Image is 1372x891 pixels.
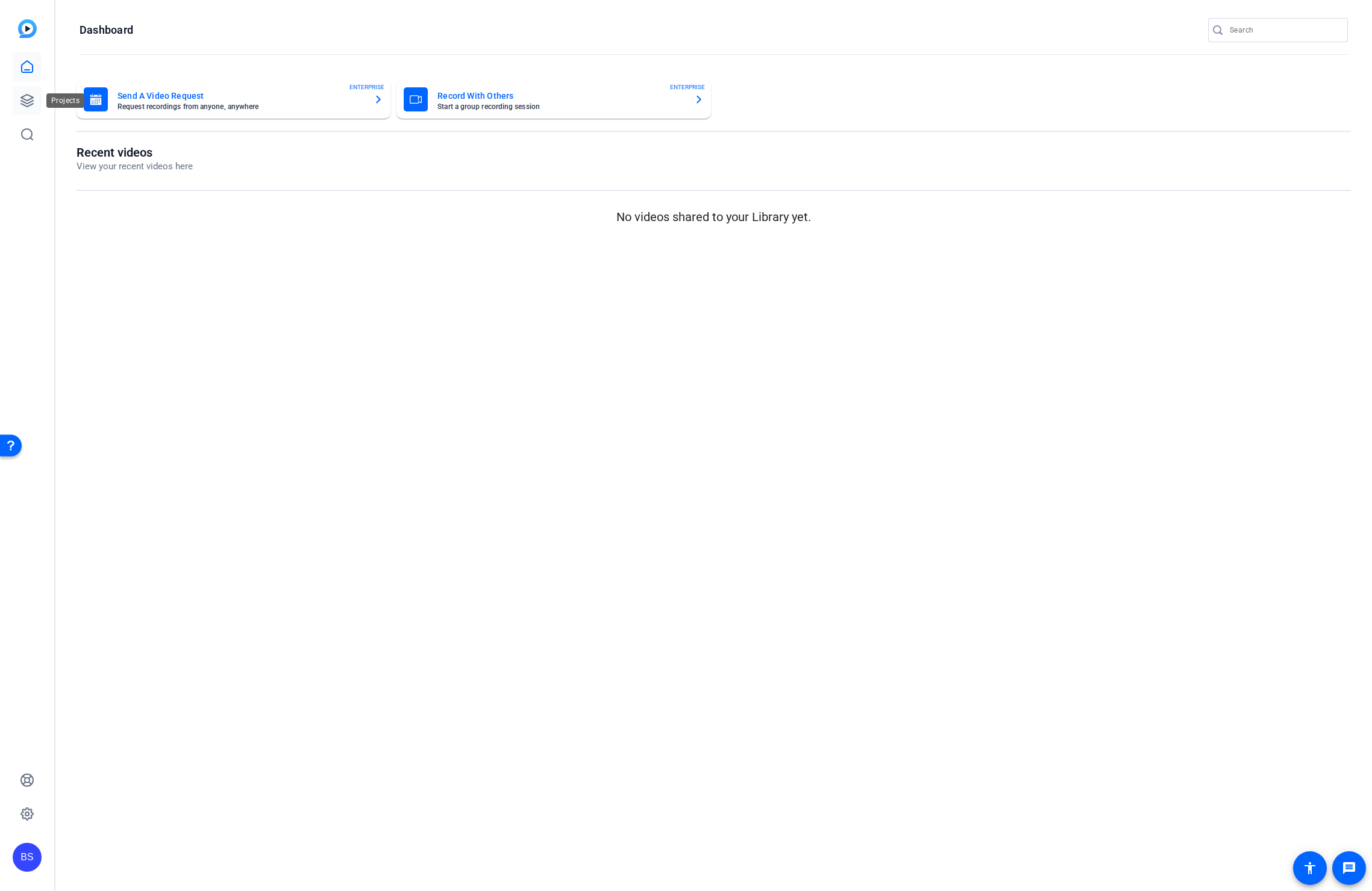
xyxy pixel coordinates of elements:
[1230,23,1338,37] input: Search
[670,83,705,92] span: ENTERPRISE
[1303,861,1317,875] mat-icon: accessibility
[77,145,193,160] h1: Recent videos
[396,80,710,119] button: Record With OthersStart a group recording sessionENTERPRISE
[349,83,384,92] span: ENTERPRISE
[80,23,133,37] h1: Dashboard
[46,93,84,108] div: Projects
[117,89,364,103] mat-card-title: Send A Video Request
[77,160,193,174] p: View your recent videos here
[77,80,390,119] button: Send A Video RequestRequest recordings from anyone, anywhereENTERPRISE
[117,103,364,110] mat-card-subtitle: Request recordings from anyone, anywhere
[77,208,1351,226] p: No videos shared to your Library yet.
[437,103,684,110] mat-card-subtitle: Start a group recording session
[1342,861,1356,875] mat-icon: message
[437,89,684,103] mat-card-title: Record With Others
[13,843,42,872] div: BS
[18,19,37,38] img: blue-gradient.svg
